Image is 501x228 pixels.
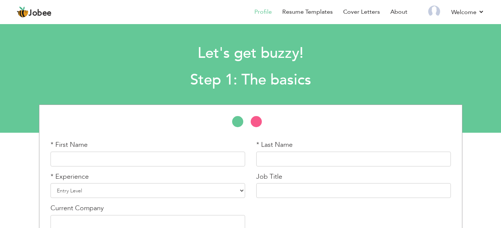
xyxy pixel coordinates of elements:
[451,8,484,17] a: Welcome
[390,8,407,16] a: About
[282,8,333,16] a: Resume Templates
[29,9,52,17] span: Jobee
[254,8,272,16] a: Profile
[51,172,89,182] label: * Experience
[256,140,293,150] label: * Last Name
[68,70,433,90] h2: Step 1: The basics
[17,6,29,18] img: jobee.io
[343,8,380,16] a: Cover Letters
[51,204,104,213] label: Current Company
[17,6,52,18] a: Jobee
[256,172,282,182] label: Job Title
[51,140,88,150] label: * First Name
[428,6,440,17] img: Profile Img
[68,44,433,63] h1: Let's get buzzy!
